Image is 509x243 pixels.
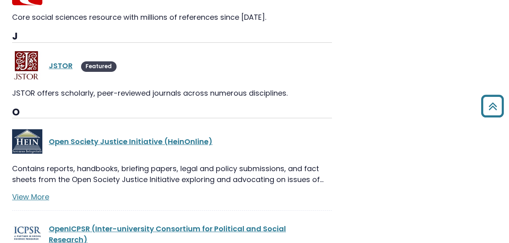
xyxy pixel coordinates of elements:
[12,192,49,202] a: View More
[81,61,117,72] span: Featured
[12,163,332,185] p: Contains reports, handbooks, briefing papers, legal and policy submissions, and fact sheets from ...
[478,98,507,113] a: Back to Top
[49,136,213,147] a: Open Society Justice Initiative (HeinOnline)
[12,31,332,43] h3: J
[12,107,332,119] h3: O
[12,12,332,23] div: Core social sciences resource with millions of references since [DATE].
[49,61,73,71] a: JSTOR
[12,88,332,98] div: JSTOR offers scholarly, peer-reviewed journals across numerous disciplines.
